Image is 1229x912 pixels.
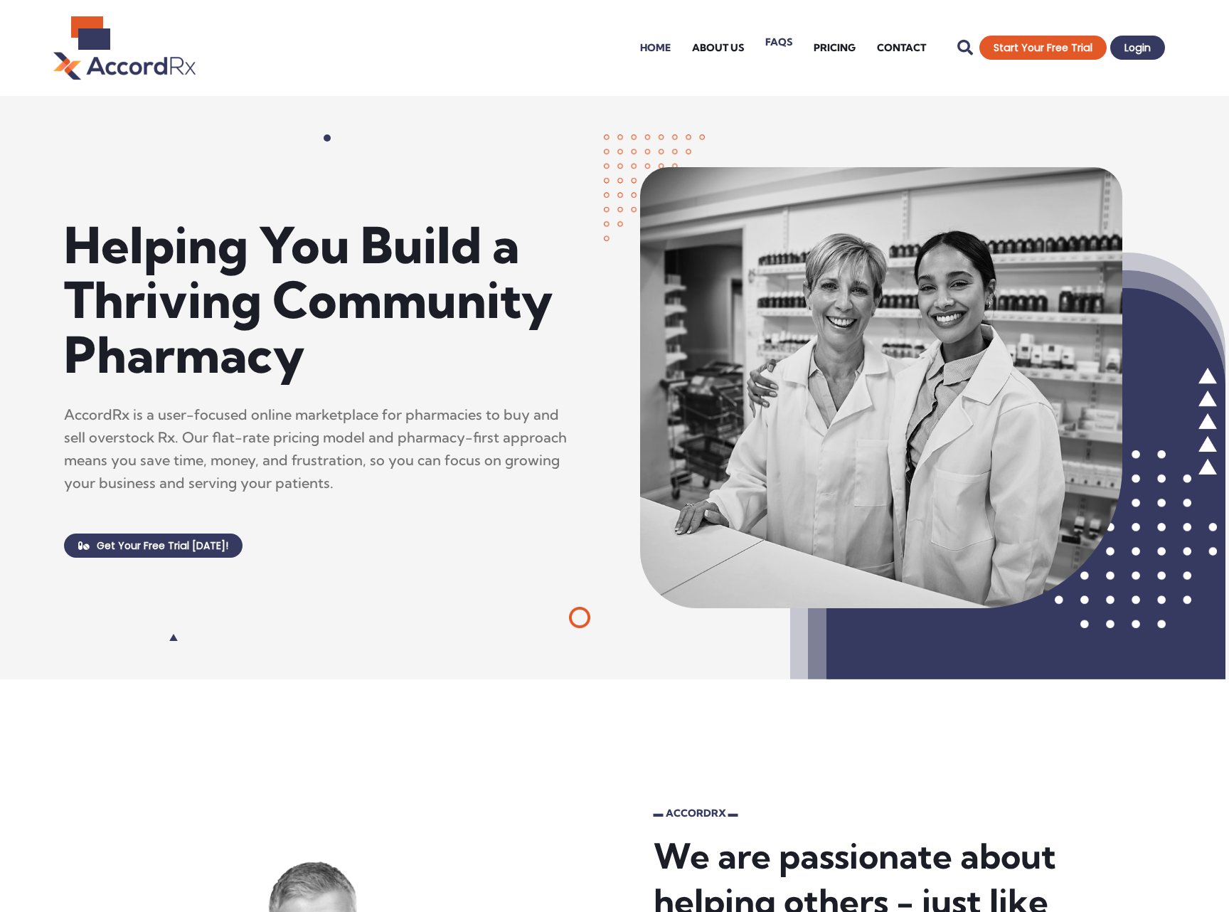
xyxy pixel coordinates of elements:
a: Start Your Free Trial [979,36,1107,60]
a: About Us [681,19,755,76]
a: Login [1110,36,1165,60]
span: Login [1124,43,1151,53]
h1: Helping You Build a Thriving Community Pharmacy [64,218,569,382]
a: FAQs [755,14,803,70]
a: Pricing [803,19,866,76]
a: Home [629,19,681,76]
p: AccordRx is a user-focused online marketplace for pharmacies to buy and sell overstock Rx. Our fl... [64,403,569,494]
div: Search [951,33,979,62]
nav: Menu [629,19,937,76]
a: Contact [866,19,937,76]
span: Start Your Free Trial [994,43,1092,53]
h6: ▬ AccordRx ▬ [654,807,1063,820]
a: Get Your Free Trial [DATE]! [64,534,243,558]
span: Get Your Free Trial [DATE]! [97,541,228,551]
